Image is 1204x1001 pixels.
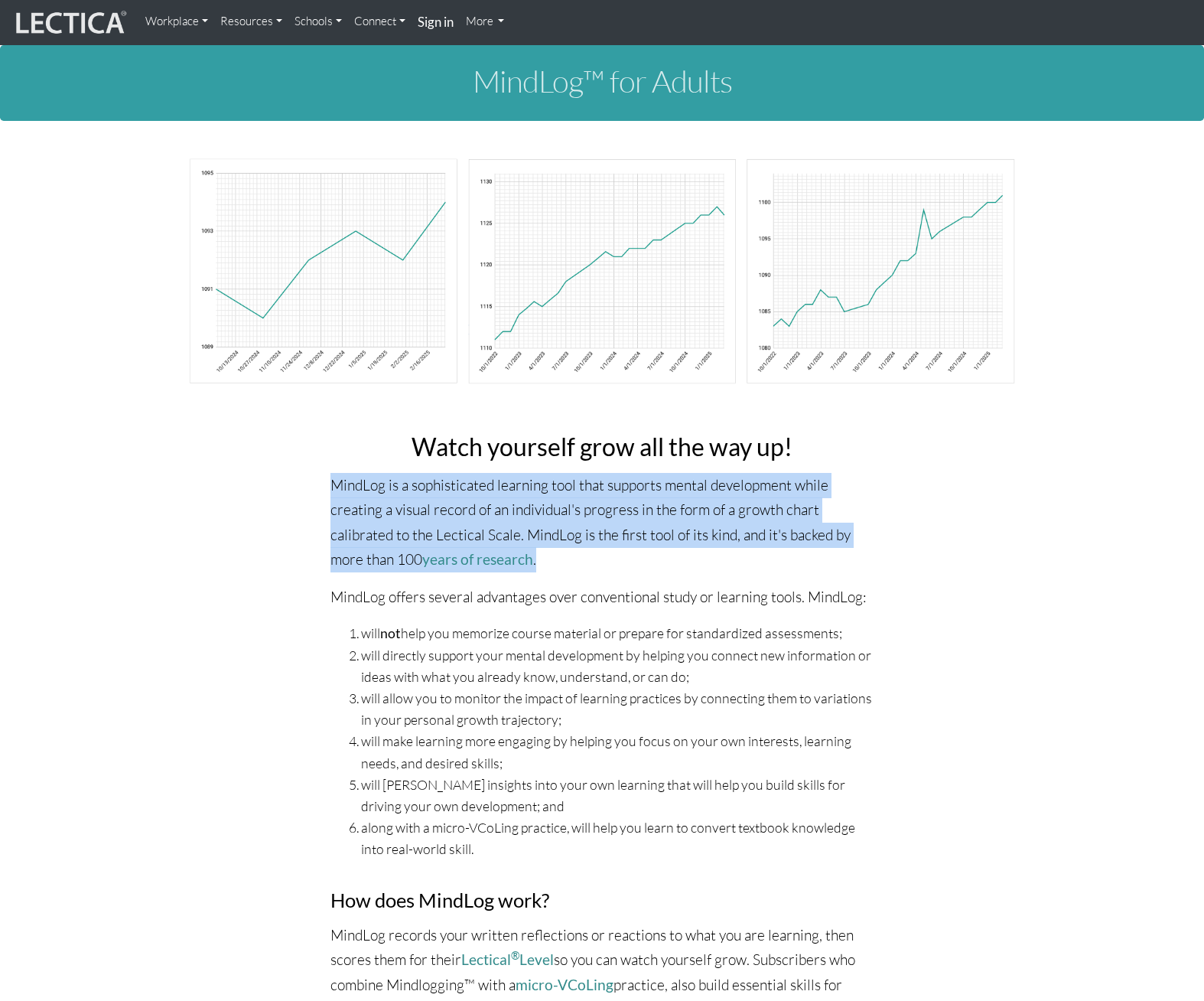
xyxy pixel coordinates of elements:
[348,6,412,37] a: Connect
[511,949,519,962] sup: ®
[189,158,1015,385] img: mindlog-chart-banner-adult.png
[361,730,874,773] li: will make learning more engaging by helping you focus on your own interests, learning needs, and ...
[516,976,613,993] a: micro-VCoLing
[361,687,874,730] li: will allow you to monitor the impact of learning practices by connecting them to variations in yo...
[460,6,511,37] a: More
[361,774,874,817] li: will [PERSON_NAME] insights into your own learning that will help you build skills for driving yo...
[330,585,874,610] p: MindLog offers several advantages over conventional study or learning tools. MindLog:
[330,889,874,911] h3: How does MindLog work?
[361,817,874,859] li: along with a micro-VCoLing practice, will help you learn to convert textbook knowledge into real-...
[139,6,214,37] a: Workplace
[422,550,533,568] a: years of research
[330,433,874,460] h2: Watch yourself grow all the way up!
[177,64,1027,98] h1: MindLog™ for Adults
[412,6,460,39] a: Sign in
[361,644,874,687] li: will directly support your mental development by helping you connect new information or ideas wit...
[418,14,454,30] strong: Sign in
[380,625,401,641] strong: not
[214,6,288,37] a: Resources
[12,8,127,37] img: lecticalive
[330,473,874,573] p: MindLog is a sophisticated learning tool that supports mental development while creating a visual...
[461,950,554,968] a: Lectical®Level
[288,6,348,37] a: Schools
[361,622,874,644] li: will help you memorize course material or prepare for standardized assessments;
